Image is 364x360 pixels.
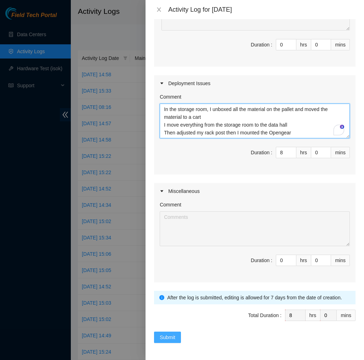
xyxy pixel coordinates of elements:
[154,332,181,343] button: Submit
[296,39,311,50] div: hrs
[296,255,311,266] div: hrs
[331,255,350,266] div: mins
[331,147,350,158] div: mins
[306,310,320,321] div: hrs
[160,189,164,193] span: caret-right
[248,311,281,319] div: Total Duration :
[331,39,350,50] div: mins
[160,211,350,246] textarea: Comment
[160,104,350,138] textarea: Comment
[154,183,356,199] div: Miscellaneous
[154,75,356,92] div: Deployment Issues
[296,147,311,158] div: hrs
[156,7,162,12] span: close
[160,333,175,341] span: Submit
[337,310,356,321] div: mins
[160,201,181,209] label: Comment
[160,93,181,101] label: Comment
[251,256,272,264] div: Duration :
[154,6,164,13] button: Close
[168,6,356,13] div: Activity Log for [DATE]
[160,81,164,85] span: caret-right
[251,149,272,156] div: Duration :
[167,294,350,301] div: After the log is submitted, editing is allowed for 7 days from the date of creation.
[159,295,164,300] span: info-circle
[251,41,272,49] div: Duration :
